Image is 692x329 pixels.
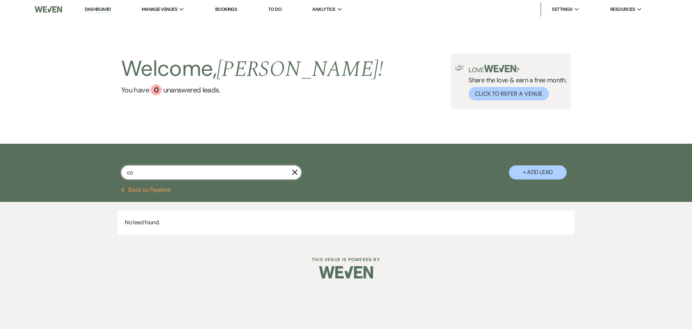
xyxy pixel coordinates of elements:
button: + Add Lead [509,165,567,179]
span: Resources [610,6,635,13]
img: weven-logo-green.svg [484,65,516,72]
a: To Do [268,6,281,12]
a: You have 0 unanswered leads. [121,85,383,95]
div: Share the love & earn a free month. [464,65,567,100]
div: 0 [151,85,161,95]
span: Analytics [312,6,335,13]
span: [PERSON_NAME] ! [217,53,383,86]
span: Manage Venues [142,6,177,13]
img: loud-speaker-illustration.svg [455,65,464,71]
p: No lead found. [117,211,574,234]
input: Search by name, event date, email address or phone number [121,165,301,179]
img: Weven Logo [35,2,62,17]
a: Bookings [215,6,238,12]
p: Love ? [469,65,567,73]
button: Click to Refer a Venue [469,87,549,100]
img: Weven Logo [319,260,373,285]
span: Settings [552,6,572,13]
h2: Welcome, [121,53,383,85]
button: Back to Pipeline [121,187,170,193]
a: Dashboard [85,6,111,13]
